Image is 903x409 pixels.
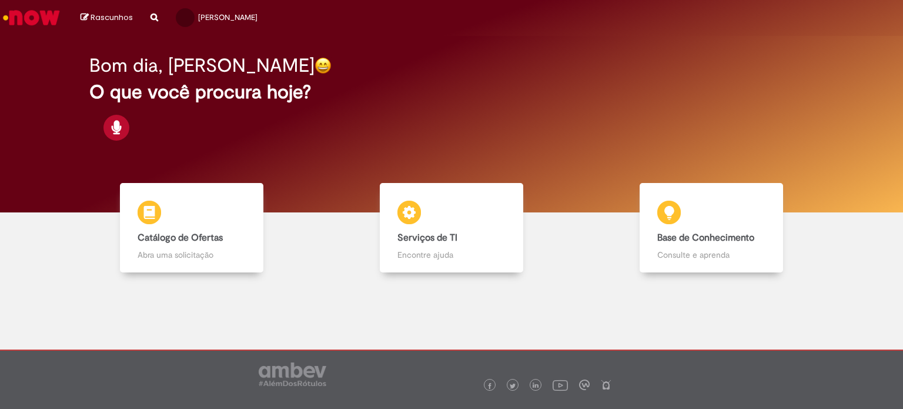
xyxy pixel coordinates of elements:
[579,380,590,390] img: logo_footer_workplace.png
[62,183,322,273] a: Catálogo de Ofertas Abra uma solicitação
[138,232,223,244] b: Catálogo de Ofertas
[510,383,516,389] img: logo_footer_twitter.png
[397,249,505,261] p: Encontre ajuda
[89,55,315,76] h2: Bom dia, [PERSON_NAME]
[533,383,539,390] img: logo_footer_linkedin.png
[315,57,332,74] img: happy-face.png
[198,12,257,22] span: [PERSON_NAME]
[138,249,245,261] p: Abra uma solicitação
[1,6,62,29] img: ServiceNow
[581,183,841,273] a: Base de Conhecimento Consulte e aprenda
[259,363,326,386] img: logo_footer_ambev_rotulo_gray.png
[657,249,765,261] p: Consulte e aprenda
[601,380,611,390] img: logo_footer_naosei.png
[487,383,493,389] img: logo_footer_facebook.png
[322,183,581,273] a: Serviços de TI Encontre ajuda
[81,12,133,24] a: Rascunhos
[89,82,814,102] h2: O que você procura hoje?
[91,12,133,23] span: Rascunhos
[657,232,754,244] b: Base de Conhecimento
[397,232,457,244] b: Serviços de TI
[553,377,568,393] img: logo_footer_youtube.png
